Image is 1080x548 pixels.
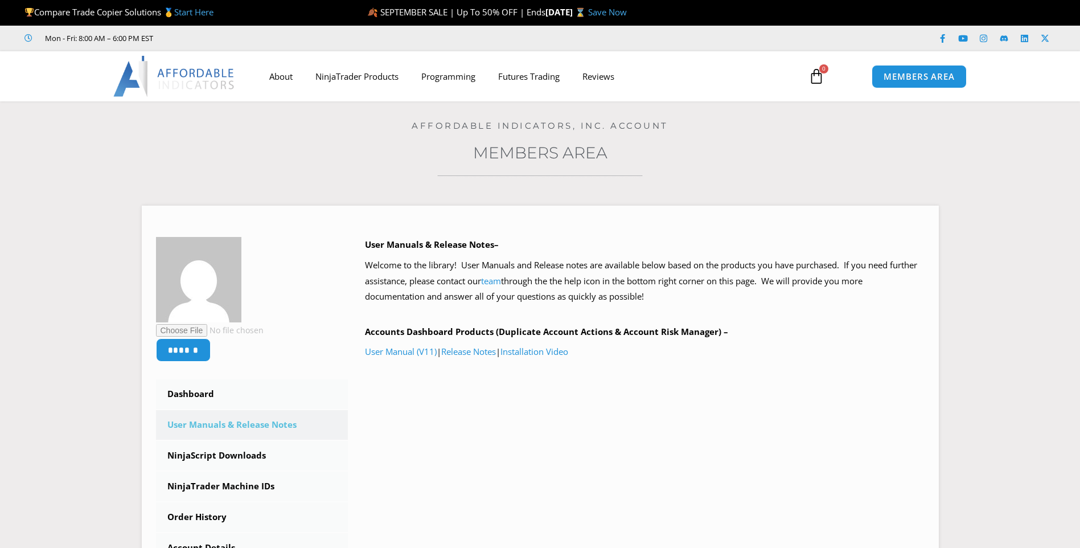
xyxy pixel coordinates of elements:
a: User Manual (V11) [365,346,437,357]
a: Programming [410,63,487,89]
span: Compare Trade Copier Solutions 🥇 [24,6,213,18]
a: NinjaTrader Machine IDs [156,472,348,501]
strong: [DATE] ⌛ [545,6,588,18]
a: MEMBERS AREA [872,65,967,88]
iframe: Customer reviews powered by Trustpilot [169,32,340,44]
a: Start Here [174,6,213,18]
img: 9020be1b168cb8845c6896a40067a2139567086cb44e3176155864e721c75c5b [156,237,241,322]
a: Release Notes [441,346,496,357]
a: About [258,63,304,89]
img: LogoAI | Affordable Indicators – NinjaTrader [113,56,236,97]
a: Order History [156,502,348,532]
a: Save Now [588,6,627,18]
span: 🍂 SEPTEMBER SALE | Up To 50% OFF | Ends [367,6,545,18]
a: Members Area [473,143,607,162]
a: team [481,275,501,287]
span: 0 [819,64,828,73]
a: NinjaScript Downloads [156,441,348,471]
a: Installation Video [500,346,568,357]
p: Welcome to the library! User Manuals and Release notes are available below based on the products ... [365,257,925,305]
a: 0 [791,60,841,93]
a: Reviews [571,63,626,89]
a: NinjaTrader Products [304,63,410,89]
nav: Menu [258,63,795,89]
b: Accounts Dashboard Products (Duplicate Account Actions & Account Risk Manager) – [365,326,728,337]
a: User Manuals & Release Notes [156,410,348,440]
p: | | [365,344,925,360]
img: 🏆 [25,8,34,17]
a: Futures Trading [487,63,571,89]
span: Mon - Fri: 8:00 AM – 6:00 PM EST [42,31,153,45]
a: Dashboard [156,379,348,409]
b: User Manuals & Release Notes– [365,239,499,250]
span: MEMBERS AREA [884,72,955,81]
a: Affordable Indicators, Inc. Account [412,120,668,131]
